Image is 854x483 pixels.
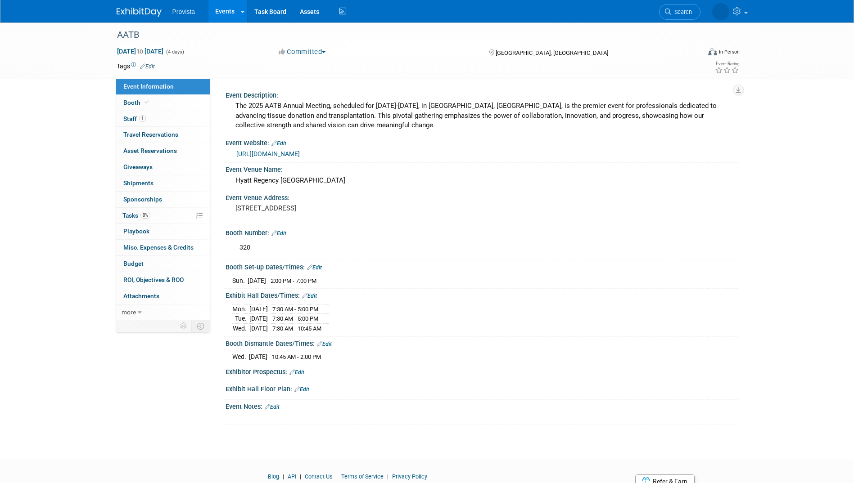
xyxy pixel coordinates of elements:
span: Staff [123,115,146,122]
div: Event Description: [226,89,738,100]
td: Wed. [232,352,249,362]
a: API [288,473,296,480]
a: Travel Reservations [116,127,210,143]
div: Booth Number: [226,226,738,238]
div: In-Person [718,49,740,55]
a: Edit [140,63,155,70]
a: Search [659,4,700,20]
a: Staff1 [116,111,210,127]
span: 2:00 PM - 7:00 PM [271,277,316,284]
span: | [385,473,391,480]
img: Format-Inperson.png [708,48,717,55]
a: Shipments [116,175,210,191]
a: Edit [271,140,286,147]
div: Event Notes: [226,400,738,411]
td: Toggle Event Tabs [191,320,210,332]
a: Edit [317,341,332,347]
a: Asset Reservations [116,143,210,159]
span: 1 [139,115,146,122]
td: [DATE] [249,304,268,314]
span: Misc. Expenses & Credits [123,244,194,251]
a: Giveaways [116,159,210,175]
i: Booth reservation complete [145,100,149,105]
span: | [334,473,340,480]
span: more [122,309,136,316]
span: 0% [140,212,150,219]
span: 10:45 AM - 2:00 PM [272,353,321,360]
td: [DATE] [249,324,268,333]
div: Booth Dismantle Dates/Times: [226,337,738,349]
a: Misc. Expenses & Credits [116,240,210,255]
a: more [116,304,210,320]
a: Budget [116,256,210,272]
span: Sponsorships [123,196,162,203]
a: Contact Us [305,473,333,480]
span: Provista [172,8,195,15]
button: Committed [276,47,329,57]
a: Booth [116,95,210,111]
span: 7:30 AM - 10:45 AM [272,325,321,332]
span: | [298,473,303,480]
a: Event Information [116,79,210,94]
div: Exhibit Hall Dates/Times: [226,289,738,300]
span: (4 days) [165,49,184,55]
a: Tasks0% [116,208,210,224]
span: [GEOGRAPHIC_DATA], [GEOGRAPHIC_DATA] [496,49,608,56]
span: to [136,48,145,55]
a: Edit [271,230,286,237]
a: ROI, Objectives & ROO [116,272,210,288]
a: Edit [307,264,322,271]
a: Sponsorships [116,192,210,207]
a: Playbook [116,224,210,239]
div: Event Format [647,47,740,60]
td: Personalize Event Tab Strip [176,320,192,332]
span: 7:30 AM - 5:00 PM [272,306,318,313]
a: Terms of Service [341,473,384,480]
span: | [280,473,286,480]
span: Tasks [122,212,150,219]
a: Edit [265,404,280,410]
span: 7:30 AM - 5:00 PM [272,315,318,322]
span: Booth [123,99,151,106]
span: Search [671,9,692,15]
span: ROI, Objectives & ROO [123,276,184,283]
div: 320 [233,239,639,257]
a: Edit [294,386,309,393]
td: Mon. [232,304,249,314]
td: Tags [117,62,155,71]
div: Event Website: [226,136,738,148]
span: Travel Reservations [123,131,178,138]
span: Attachments [123,292,159,300]
span: Shipments [123,179,154,187]
div: Exhibit Hall Floor Plan: [226,382,738,394]
img: ExhibitDay [117,8,162,17]
div: AATB [114,27,687,43]
td: [DATE] [249,352,267,362]
td: [DATE] [248,276,266,285]
a: Privacy Policy [392,473,427,480]
img: Shai Davis [712,3,729,20]
pre: [STREET_ADDRESS] [235,204,429,212]
a: Edit [289,369,304,376]
div: Event Venue Name: [226,163,738,174]
span: Event Information [123,83,174,90]
a: Attachments [116,288,210,304]
a: Edit [302,293,317,299]
td: Sun. [232,276,248,285]
span: Giveaways [123,163,153,170]
div: Hyatt Regency [GEOGRAPHIC_DATA] [232,174,731,188]
td: Tue. [232,314,249,324]
div: Exhibitor Prospectus: [226,365,738,377]
div: Event Rating [715,62,739,66]
td: [DATE] [249,314,268,324]
span: Playbook [123,228,149,235]
a: Blog [268,473,279,480]
a: [URL][DOMAIN_NAME] [236,150,300,157]
span: Budget [123,260,144,267]
span: [DATE] [DATE] [117,47,164,55]
div: Event Venue Address: [226,191,738,202]
div: The 2025 AATB Annual Meeting, scheduled for [DATE]-[DATE], in [GEOGRAPHIC_DATA], [GEOGRAPHIC_DATA... [232,99,731,132]
span: Asset Reservations [123,147,177,154]
div: Booth Set-up Dates/Times: [226,260,738,272]
td: Wed. [232,324,249,333]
